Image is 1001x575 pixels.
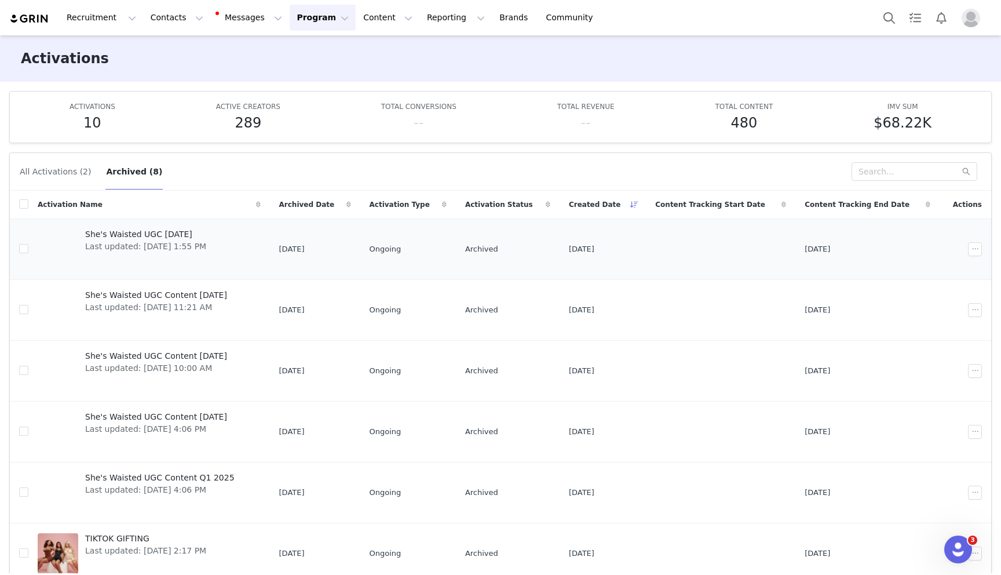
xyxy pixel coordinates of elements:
[370,426,401,438] span: Ongoing
[85,228,206,241] span: She's Waisted UGC [DATE]
[569,426,594,438] span: [DATE]
[852,162,977,181] input: Search...
[569,365,594,377] span: [DATE]
[279,304,305,316] span: [DATE]
[805,426,830,438] span: [DATE]
[279,199,335,210] span: Archived Date
[887,103,918,111] span: IMV SUM
[805,199,909,210] span: Content Tracking End Date
[370,243,401,255] span: Ongoing
[962,168,970,176] i: icon: search
[569,243,594,255] span: [DATE]
[279,243,305,255] span: [DATE]
[569,199,621,210] span: Created Date
[38,287,261,333] a: She's Waisted UGC Content [DATE]Last updated: [DATE] 11:21 AM
[85,350,227,362] span: She's Waisted UGC Content [DATE]
[370,487,401,498] span: Ongoing
[60,5,143,31] button: Recruitment
[85,484,235,496] span: Last updated: [DATE] 4:06 PM
[465,304,498,316] span: Archived
[370,365,401,377] span: Ongoing
[876,5,902,31] button: Search
[805,548,830,559] span: [DATE]
[38,409,261,455] a: She's Waisted UGC Content [DATE]Last updated: [DATE] 4:06 PM
[962,9,980,27] img: placeholder-profile.jpg
[874,112,931,133] h5: $68.22K
[19,162,92,181] button: All Activations (2)
[85,533,206,545] span: TIKTOK GIFTING
[38,226,261,272] a: She's Waisted UGC [DATE]Last updated: [DATE] 1:55 PM
[420,5,492,31] button: Reporting
[370,548,401,559] span: Ongoing
[9,13,50,24] img: grin logo
[279,548,305,559] span: [DATE]
[370,304,401,316] span: Ongoing
[144,5,210,31] button: Contacts
[968,536,977,545] span: 3
[38,348,261,394] a: She's Waisted UGC Content [DATE]Last updated: [DATE] 10:00 AM
[465,487,498,498] span: Archived
[216,103,280,111] span: ACTIVE CREATORS
[805,487,830,498] span: [DATE]
[105,162,163,181] button: Archived (8)
[492,5,538,31] a: Brands
[38,470,261,516] a: She's Waisted UGC Content Q1 2025Last updated: [DATE] 4:06 PM
[85,545,206,557] span: Last updated: [DATE] 2:17 PM
[465,548,498,559] span: Archived
[465,243,498,255] span: Archived
[85,362,227,374] span: Last updated: [DATE] 10:00 AM
[731,112,758,133] h5: 480
[70,103,115,111] span: ACTIVATIONS
[944,536,972,563] iframe: Intercom live chat
[940,192,991,217] div: Actions
[211,5,289,31] button: Messages
[465,199,533,210] span: Activation Status
[805,304,830,316] span: [DATE]
[85,289,227,301] span: She's Waisted UGC Content [DATE]
[290,5,356,31] button: Program
[903,5,928,31] a: Tasks
[85,423,227,435] span: Last updated: [DATE] 4:06 PM
[85,411,227,423] span: She's Waisted UGC Content [DATE]
[955,9,992,27] button: Profile
[569,304,594,316] span: [DATE]
[414,112,423,133] h5: --
[85,301,227,314] span: Last updated: [DATE] 11:21 AM
[85,472,235,484] span: She's Waisted UGC Content Q1 2025
[805,365,830,377] span: [DATE]
[279,487,305,498] span: [DATE]
[235,112,261,133] h5: 289
[38,199,103,210] span: Activation Name
[715,103,773,111] span: TOTAL CONTENT
[279,365,305,377] span: [DATE]
[381,103,456,111] span: TOTAL CONVERSIONS
[85,241,206,253] span: Last updated: [DATE] 1:55 PM
[465,365,498,377] span: Archived
[465,426,498,438] span: Archived
[370,199,430,210] span: Activation Type
[83,112,101,133] h5: 10
[557,103,615,111] span: TOTAL REVENUE
[580,112,590,133] h5: --
[569,548,594,559] span: [DATE]
[655,199,765,210] span: Content Tracking Start Date
[929,5,954,31] button: Notifications
[279,426,305,438] span: [DATE]
[21,48,109,69] h3: Activations
[356,5,419,31] button: Content
[569,487,594,498] span: [DATE]
[805,243,830,255] span: [DATE]
[539,5,605,31] a: Community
